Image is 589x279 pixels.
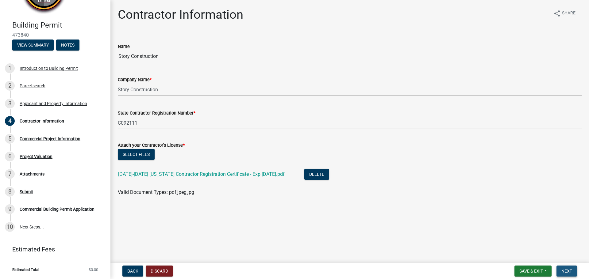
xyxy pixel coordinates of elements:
div: Contractor Information [20,119,64,123]
button: Save & Exit [514,266,552,277]
div: Project Valuation [20,154,52,159]
div: 4 [5,116,15,126]
span: Share [562,10,576,17]
label: Name [118,45,130,49]
div: Parcel search [20,84,45,88]
div: 5 [5,134,15,144]
wm-modal-confirm: Delete Document [304,172,329,178]
div: Introduction to Building Permit [20,66,78,70]
span: 473840 [12,32,98,38]
button: Select files [118,149,155,160]
div: 6 [5,152,15,161]
i: share [553,10,561,17]
label: Attach your Contractor's License [118,143,185,148]
span: Next [561,269,572,273]
button: Discard [146,266,173,277]
h4: Building Permit [12,21,106,30]
wm-modal-confirm: Summary [12,43,54,48]
button: Notes [56,40,79,51]
a: Estimated Fees [5,243,101,255]
button: Next [556,266,577,277]
button: View Summary [12,40,54,51]
h1: Contractor Information [118,7,243,22]
div: 8 [5,187,15,197]
button: Back [122,266,143,277]
wm-modal-confirm: Notes [56,43,79,48]
div: 10 [5,222,15,232]
label: Company Name [118,78,152,82]
div: Applicant and Property Information [20,101,87,106]
span: Back [127,269,138,273]
span: Save & Exit [519,269,543,273]
span: Estimated Total [12,268,39,272]
button: shareShare [549,7,580,19]
button: Delete [304,169,329,180]
span: Valid Document Types: pdf,jpeg,jpg [118,189,194,195]
div: 7 [5,169,15,179]
div: Commercial Project Information [20,137,80,141]
div: 3 [5,99,15,108]
div: Commercial Building Permit Application [20,207,94,211]
div: Attachments [20,172,44,176]
div: 9 [5,204,15,214]
label: State Contractor Registration Number [118,111,195,115]
a: [DATE]-[DATE] [US_STATE] Contractor Registration Certificate - Exp [DATE].pdf [118,171,285,177]
div: 2 [5,81,15,91]
div: Submit [20,190,33,194]
span: $0.00 [89,268,98,272]
div: 1 [5,63,15,73]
